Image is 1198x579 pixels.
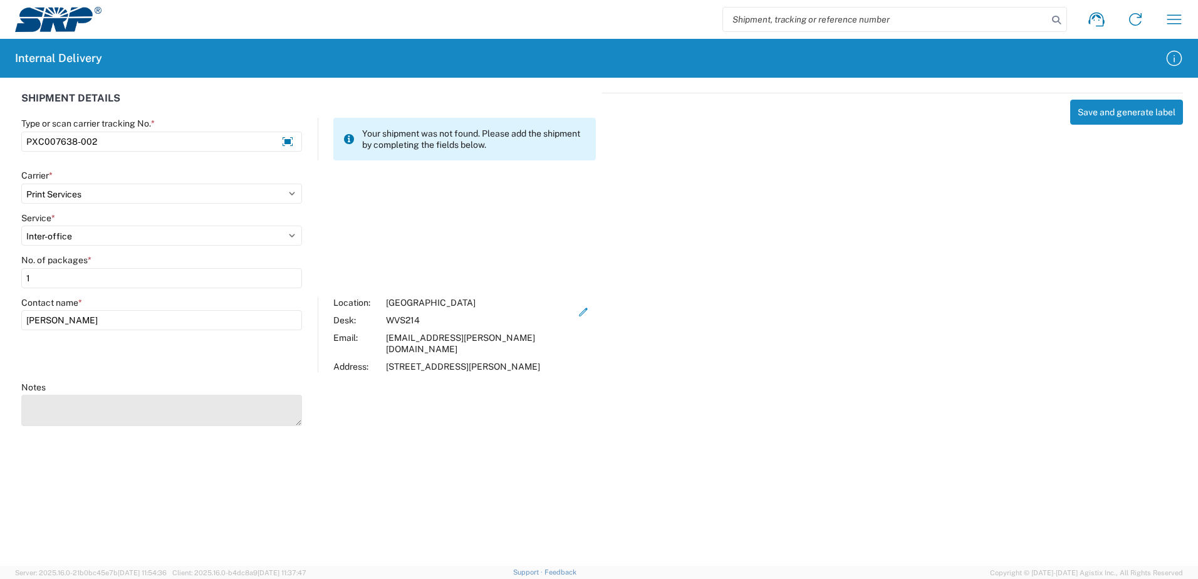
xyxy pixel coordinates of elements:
[990,567,1183,578] span: Copyright © [DATE]-[DATE] Agistix Inc., All Rights Reserved
[513,568,544,576] a: Support
[21,382,46,393] label: Notes
[15,569,167,576] span: Server: 2025.16.0-21b0bc45e7b
[333,361,380,372] div: Address:
[118,569,167,576] span: [DATE] 11:54:36
[21,170,53,181] label: Carrier
[21,297,82,308] label: Contact name
[1070,100,1183,125] button: Save and generate label
[386,315,571,326] div: WVS214
[21,93,596,118] div: SHIPMENT DETAILS
[362,128,586,150] span: Your shipment was not found. Please add the shipment by completing the fields below.
[544,568,576,576] a: Feedback
[15,51,102,66] h2: Internal Delivery
[15,7,102,32] img: srp
[723,8,1048,31] input: Shipment, tracking or reference number
[386,332,571,355] div: [EMAIL_ADDRESS][PERSON_NAME][DOMAIN_NAME]
[333,332,380,355] div: Email:
[21,118,155,129] label: Type or scan carrier tracking No.
[333,297,380,308] div: Location:
[21,254,91,266] label: No. of packages
[386,297,571,308] div: [GEOGRAPHIC_DATA]
[21,212,55,224] label: Service
[258,569,306,576] span: [DATE] 11:37:47
[386,361,571,372] div: [STREET_ADDRESS][PERSON_NAME]
[172,569,306,576] span: Client: 2025.16.0-b4dc8a9
[333,315,380,326] div: Desk:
